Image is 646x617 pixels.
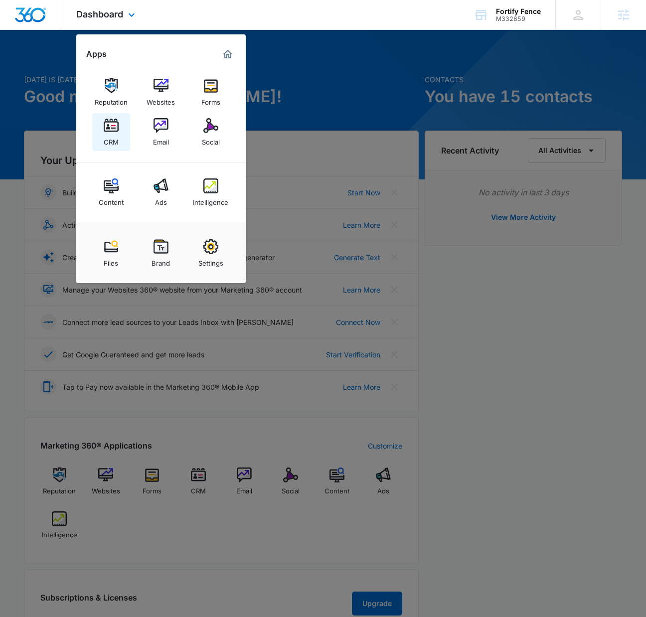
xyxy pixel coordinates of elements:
div: Ads [155,193,167,206]
a: Ads [142,173,180,211]
div: Social [202,133,220,146]
div: Files [104,254,118,267]
span: Dashboard [76,9,123,19]
h2: Apps [86,49,107,59]
div: Intelligence [193,193,228,206]
a: Websites [142,73,180,111]
a: Marketing 360® Dashboard [220,46,236,62]
div: Brand [152,254,170,267]
div: account name [496,7,541,15]
div: CRM [104,133,119,146]
div: Content [99,193,124,206]
div: Reputation [95,93,128,106]
a: Content [92,173,130,211]
a: Brand [142,234,180,272]
a: CRM [92,113,130,151]
div: Websites [147,93,175,106]
div: Settings [198,254,223,267]
a: Settings [192,234,230,272]
a: Forms [192,73,230,111]
div: account id [496,15,541,22]
a: Intelligence [192,173,230,211]
a: Email [142,113,180,151]
div: Forms [201,93,220,106]
a: Social [192,113,230,151]
a: Files [92,234,130,272]
div: Email [153,133,169,146]
a: Reputation [92,73,130,111]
